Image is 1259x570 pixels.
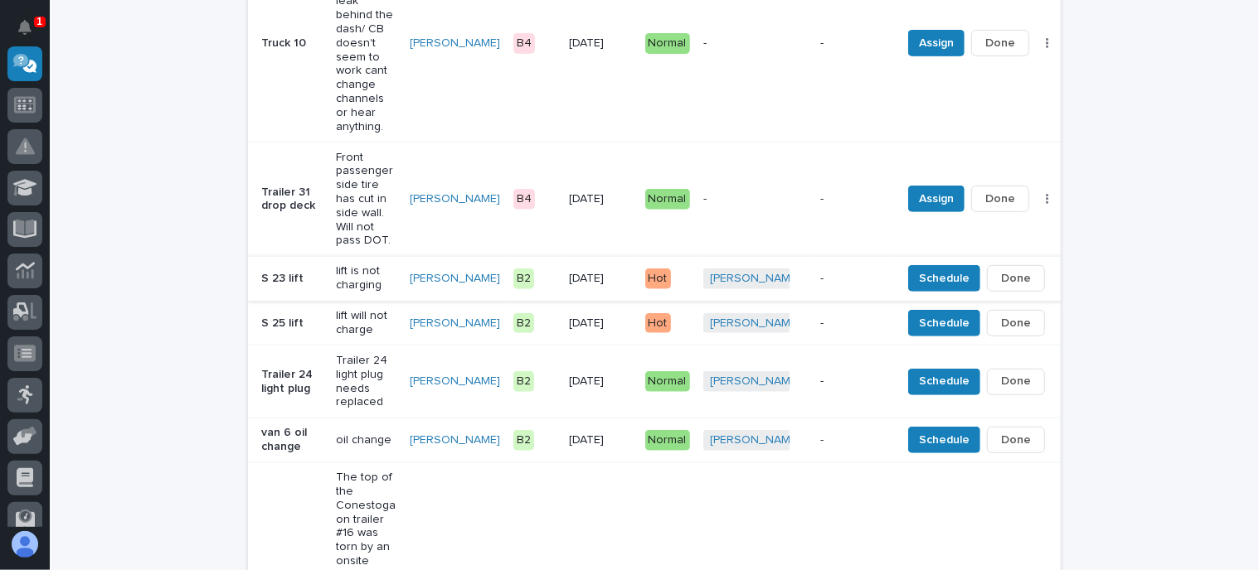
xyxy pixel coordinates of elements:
[919,430,970,450] span: Schedule
[1001,371,1031,391] span: Done
[569,374,631,389] p: [DATE]
[336,433,396,447] p: oil change
[645,313,671,334] div: Hot
[513,189,535,210] div: B4
[336,309,396,337] p: lift will not charge
[261,426,323,454] p: van 6 oil change
[336,151,396,249] p: Front passenger side tire has cut in side wall. Will not pass DOT.
[248,301,1101,345] tr: S 25 liftlift will not charge[PERSON_NAME] B2[DATE]Hot[PERSON_NAME] -ScheduleDone
[513,313,534,334] div: B2
[410,192,500,206] a: [PERSON_NAME]
[410,316,500,331] a: [PERSON_NAME]
[645,430,690,451] div: Normal
[248,345,1101,418] tr: Trailer 24 light plugTrailer 24 light plug needs replaced[PERSON_NAME] B2[DATE]Normal[PERSON_NAME...
[919,189,954,209] span: Assign
[645,371,690,392] div: Normal
[248,142,1101,257] tr: Trailer 31 drop deckFront passenger side tire has cut in side wall. Will not pass DOT.[PERSON_NAM...
[820,272,888,286] p: -
[410,433,500,447] a: [PERSON_NAME]
[987,265,1045,292] button: Done
[985,189,1015,209] span: Done
[336,354,396,409] p: Trailer 24 light plug needs replaced
[261,36,323,51] p: Truck 10
[820,433,888,447] p: -
[703,36,807,51] p: -
[820,192,888,206] p: -
[410,272,500,286] a: [PERSON_NAME]
[7,527,42,562] button: users-avatar
[513,268,534,289] div: B2
[1001,430,1031,450] span: Done
[710,316,800,331] a: [PERSON_NAME]
[569,192,631,206] p: [DATE]
[248,256,1101,301] tr: S 23 liftlift is not charging[PERSON_NAME] B2[DATE]Hot[PERSON_NAME] -ScheduleDone
[820,316,888,331] p: -
[985,33,1015,53] span: Done
[971,186,1029,212] button: Done
[569,316,631,331] p: [DATE]
[820,36,888,51] p: -
[987,427,1045,453] button: Done
[987,310,1045,336] button: Done
[261,272,323,286] p: S 23 lift
[710,272,800,286] a: [PERSON_NAME]
[908,30,965,56] button: Assign
[569,36,631,51] p: [DATE]
[410,374,500,389] a: [PERSON_NAME]
[261,368,323,396] p: Trailer 24 light plug
[21,20,42,46] div: Notifications1
[908,369,980,395] button: Schedule
[645,189,690,210] div: Normal
[971,30,1029,56] button: Done
[919,33,954,53] span: Assign
[7,10,42,45] button: Notifications
[1001,268,1031,288] span: Done
[261,186,323,214] p: Trailer 31 drop deck
[908,427,980,453] button: Schedule
[710,374,800,389] a: [PERSON_NAME]
[919,313,970,333] span: Schedule
[908,186,965,212] button: Assign
[513,430,534,451] div: B2
[645,268,671,289] div: Hot
[919,268,970,288] span: Schedule
[908,310,980,336] button: Schedule
[645,33,690,54] div: Normal
[513,33,535,54] div: B4
[410,36,500,51] a: [PERSON_NAME]
[703,192,807,206] p: -
[248,418,1101,462] tr: van 6 oil changeoil change[PERSON_NAME] B2[DATE]Normal[PERSON_NAME] -ScheduleDone
[569,272,631,286] p: [DATE]
[710,433,800,447] a: [PERSON_NAME]
[36,16,42,27] p: 1
[336,264,396,292] p: lift is not charging
[569,433,631,447] p: [DATE]
[1001,313,1031,333] span: Done
[919,371,970,391] span: Schedule
[987,369,1045,395] button: Done
[261,316,323,331] p: S 25 lift
[908,265,980,292] button: Schedule
[513,371,534,392] div: B2
[820,374,888,389] p: -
